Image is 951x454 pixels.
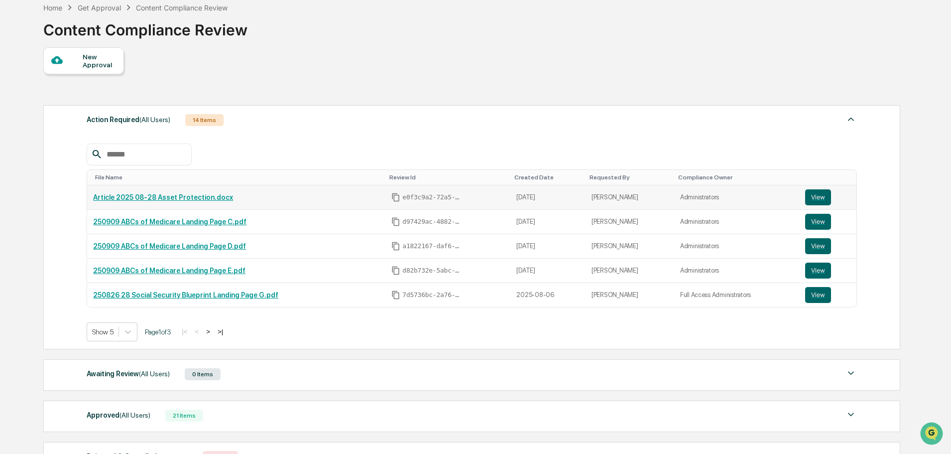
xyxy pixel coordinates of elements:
[919,421,946,448] iframe: Open customer support
[845,367,857,379] img: caret
[807,174,852,181] div: Toggle SortBy
[674,210,800,234] td: Administrators
[93,267,245,275] a: 250909 ABCs of Medicare Landing Page E.pdf
[402,193,462,201] span: e0f3c9a2-72a5-4d8b-82c6-d38c9175e114
[6,122,68,140] a: 🖐️Preclearance
[805,263,831,279] button: View
[510,259,585,283] td: [DATE]
[185,114,224,126] div: 14 Items
[6,141,67,158] a: 🔎Data Lookup
[391,266,400,275] span: Copy Id
[391,291,400,300] span: Copy Id
[514,174,581,181] div: Toggle SortBy
[43,3,62,12] div: Home
[87,409,150,422] div: Approved
[402,218,462,226] span: d97429ac-4882-4fca-9627-df84493dc987
[391,242,400,251] span: Copy Id
[805,189,831,205] button: View
[10,146,18,153] div: 🔎
[402,242,462,250] span: a1822167-daf6-463d-bf48-4787f0b201c0
[93,193,233,201] a: Article 2025 08-28 Asset Protection.docx
[93,242,246,250] a: 250909 ABCs of Medicare Landing Page D.pdf
[590,174,670,181] div: Toggle SortBy
[678,174,796,181] div: Toggle SortBy
[169,79,181,91] button: Start new chat
[805,263,850,279] a: View
[139,370,170,378] span: (All Users)
[83,53,116,69] div: New Approval
[139,116,170,124] span: (All Users)
[402,267,462,275] span: d82b732e-5abc-498c-8ec8-286a6f85f2bd
[510,210,585,234] td: [DATE]
[20,145,63,154] span: Data Lookup
[391,217,400,226] span: Copy Id
[179,327,190,336] button: |<
[805,214,831,230] button: View
[510,234,585,259] td: [DATE]
[95,174,381,181] div: Toggle SortBy
[119,411,150,419] span: (All Users)
[805,287,850,303] a: View
[674,283,800,307] td: Full Access Administrators
[805,238,850,254] a: View
[805,287,831,303] button: View
[674,259,800,283] td: Administrators
[99,169,120,176] span: Pylon
[674,185,800,210] td: Administrators
[185,368,221,380] div: 0 Items
[93,291,278,299] a: 250826 28 Social Security Blueprint Landing Page G.pdf
[10,21,181,37] p: How can we help?
[215,327,226,336] button: >|
[87,367,170,380] div: Awaiting Review
[391,193,400,202] span: Copy Id
[78,3,121,12] div: Get Approval
[203,327,213,336] button: >
[82,126,123,136] span: Attestations
[136,3,228,12] div: Content Compliance Review
[72,127,80,135] div: 🗄️
[34,86,126,94] div: We're available if you need us!
[805,189,850,205] a: View
[389,174,506,181] div: Toggle SortBy
[87,113,170,126] div: Action Required
[145,328,171,336] span: Page 1 of 3
[510,283,585,307] td: 2025-08-06
[20,126,64,136] span: Preclearance
[402,291,462,299] span: 7d5736bc-2a76-4984-9617-808a1cc36b00
[845,113,857,125] img: caret
[10,127,18,135] div: 🖐️
[10,76,28,94] img: 1746055101610-c473b297-6a78-478c-a979-82029cc54cd1
[805,238,831,254] button: View
[845,409,857,421] img: caret
[70,168,120,176] a: Powered byPylon
[192,327,202,336] button: <
[586,234,674,259] td: [PERSON_NAME]
[586,259,674,283] td: [PERSON_NAME]
[674,234,800,259] td: Administrators
[510,185,585,210] td: [DATE]
[93,218,246,226] a: 250909 ABCs of Medicare Landing Page C.pdf
[586,185,674,210] td: [PERSON_NAME]
[68,122,127,140] a: 🗄️Attestations
[586,210,674,234] td: [PERSON_NAME]
[34,76,163,86] div: Start new chat
[43,13,247,39] div: Content Compliance Review
[586,283,674,307] td: [PERSON_NAME]
[165,410,203,422] div: 21 Items
[805,214,850,230] a: View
